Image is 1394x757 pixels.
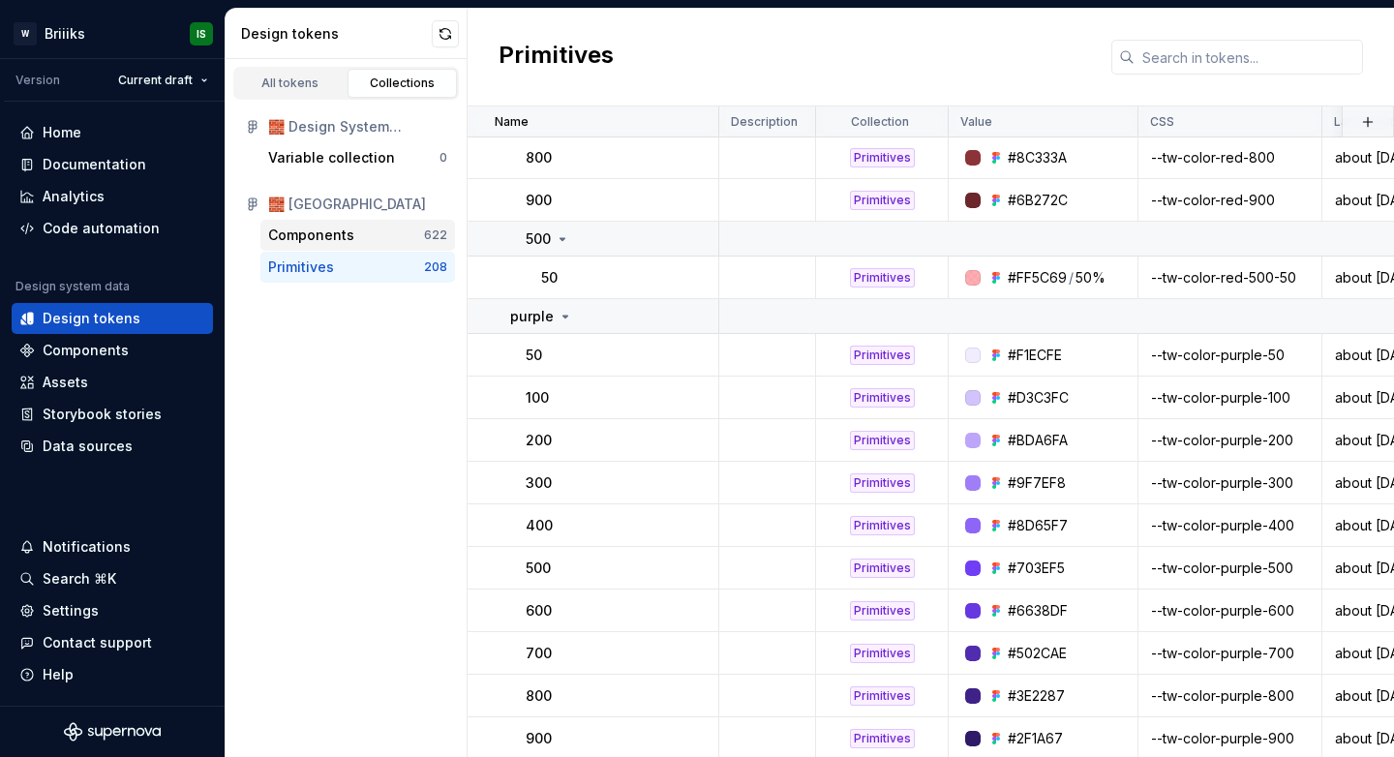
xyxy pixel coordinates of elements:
[850,268,915,288] div: Primitives
[526,388,549,408] p: 100
[14,22,37,45] div: W
[526,644,552,663] p: 700
[12,367,213,398] a: Assets
[1069,268,1074,288] div: /
[1008,686,1065,706] div: #3E2287
[1008,268,1067,288] div: #FF5C69
[43,569,116,589] div: Search ⌘K
[109,67,217,94] button: Current draft
[45,24,85,44] div: Briiiks
[850,388,915,408] div: Primitives
[260,252,455,283] button: Primitives208
[15,279,130,294] div: Design system data
[850,644,915,663] div: Primitives
[424,259,447,275] div: 208
[439,150,447,166] div: 0
[43,537,131,557] div: Notifications
[1139,473,1320,493] div: --tw-color-purple-300
[242,76,339,91] div: All tokens
[4,13,221,54] button: WBriiiksIS
[424,227,447,243] div: 622
[510,307,554,326] p: purple
[526,191,552,210] p: 900
[541,268,558,288] p: 50
[197,26,206,42] div: IS
[1139,644,1320,663] div: --tw-color-purple-700
[268,148,395,167] div: Variable collection
[526,229,551,249] p: 500
[1139,388,1320,408] div: --tw-color-purple-100
[268,226,354,245] div: Components
[850,729,915,748] div: Primitives
[12,531,213,562] button: Notifications
[1008,729,1063,748] div: #2F1A67
[12,303,213,334] a: Design tokens
[526,148,552,167] p: 800
[1076,268,1106,288] div: 50%
[499,40,614,75] h2: Primitives
[1139,191,1320,210] div: --tw-color-red-900
[1008,431,1068,450] div: #BDA6FA
[12,213,213,244] a: Code automation
[268,117,447,136] div: 🧱 Design System [Published]
[526,686,552,706] p: 800
[526,473,552,493] p: 300
[1150,114,1174,130] p: CSS
[268,257,334,277] div: Primitives
[1139,601,1320,621] div: --tw-color-purple-600
[1008,388,1069,408] div: #D3C3FC
[43,373,88,392] div: Assets
[64,722,161,742] svg: Supernova Logo
[12,659,213,690] button: Help
[43,123,81,142] div: Home
[1139,346,1320,365] div: --tw-color-purple-50
[1139,148,1320,167] div: --tw-color-red-800
[960,114,992,130] p: Value
[43,437,133,456] div: Data sources
[850,601,915,621] div: Primitives
[118,73,193,88] span: Current draft
[43,601,99,621] div: Settings
[1139,686,1320,706] div: --tw-color-purple-800
[260,142,455,173] button: Variable collection0
[1008,148,1067,167] div: #8C333A
[12,149,213,180] a: Documentation
[850,516,915,535] div: Primitives
[850,191,915,210] div: Primitives
[731,114,798,130] p: Description
[12,563,213,594] button: Search ⌘K
[260,220,455,251] button: Components622
[850,148,915,167] div: Primitives
[1139,431,1320,450] div: --tw-color-purple-200
[850,346,915,365] div: Primitives
[526,516,553,535] p: 400
[43,665,74,684] div: Help
[850,559,915,578] div: Primitives
[526,729,552,748] p: 900
[268,195,447,214] div: 🧱 [GEOGRAPHIC_DATA]
[43,219,160,238] div: Code automation
[1135,40,1363,75] input: Search in tokens...
[12,181,213,212] a: Analytics
[1139,729,1320,748] div: --tw-color-purple-900
[241,24,432,44] div: Design tokens
[1139,559,1320,578] div: --tw-color-purple-500
[1139,268,1320,288] div: --tw-color-red-500-50
[1008,601,1068,621] div: #6638DF
[12,627,213,658] button: Contact support
[43,341,129,360] div: Components
[526,346,542,365] p: 50
[12,399,213,430] a: Storybook stories
[1008,516,1068,535] div: #8D65F7
[12,431,213,462] a: Data sources
[1008,473,1066,493] div: #9F7EF8
[43,405,162,424] div: Storybook stories
[1008,559,1065,578] div: #703EF5
[15,73,60,88] div: Version
[1008,644,1067,663] div: #502CAE
[850,686,915,706] div: Primitives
